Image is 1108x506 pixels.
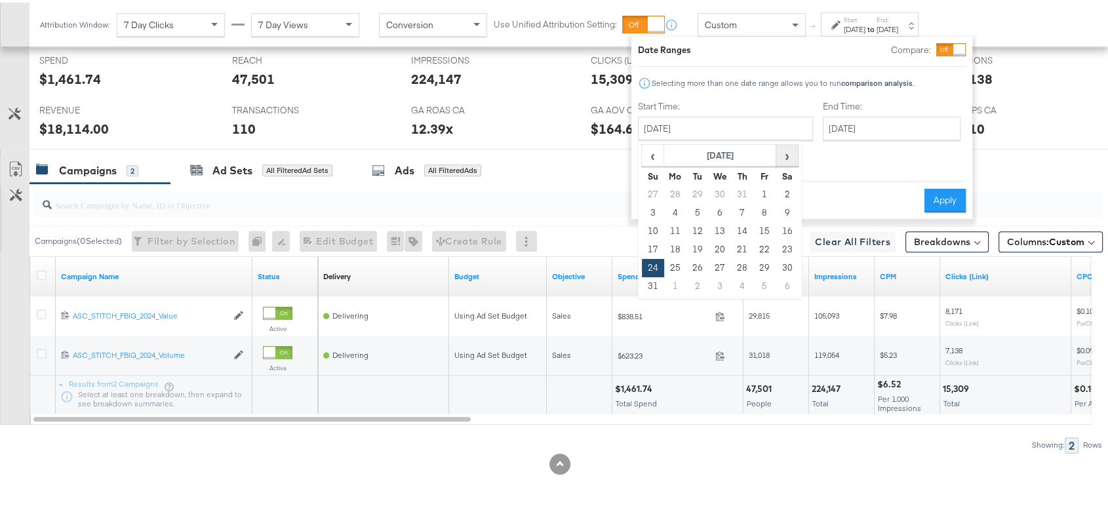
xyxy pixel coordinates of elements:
[814,269,869,279] a: The number of times your ad was served. On mobile apps an ad is counted as served the first time ...
[73,347,227,359] a: ASC_STITCH_FBIG_2024_Volume
[39,52,138,64] span: SPEND
[709,201,731,220] td: 6
[258,16,308,28] span: 7 Day Views
[643,143,663,163] span: ‹
[709,275,731,293] td: 3
[753,165,776,183] th: Fr
[776,183,798,201] td: 2
[814,308,839,318] span: 105,093
[709,220,731,238] td: 13
[411,117,453,136] div: 12.39x
[753,183,776,201] td: 1
[494,16,617,28] label: Use Unified Attribution Setting:
[591,67,633,86] div: 15,309
[844,13,865,22] label: Start:
[709,256,731,275] td: 27
[753,238,776,256] td: 22
[823,98,966,110] label: End Time:
[664,238,686,256] td: 18
[731,238,753,256] td: 21
[949,102,1048,114] span: GA CPS CA
[709,238,731,256] td: 20
[753,220,776,238] td: 15
[891,41,931,54] label: Compare:
[552,308,571,318] span: Sales
[753,256,776,275] td: 29
[753,275,776,293] td: 5
[999,229,1103,250] button: Columns:Custom
[807,22,820,27] span: ↑
[749,347,770,357] span: 31,018
[638,98,813,110] label: Start Time:
[411,52,509,64] span: IMPRESSIONS
[212,161,252,176] div: Ad Sets
[127,163,138,174] div: 2
[39,117,109,136] div: $18,114.00
[945,303,962,313] span: 8,171
[638,41,691,54] div: Date Ranges
[642,183,664,201] td: 27
[263,361,292,370] label: Active
[880,269,935,279] a: The average cost you've paid to have 1,000 impressions of your ad.
[877,13,898,22] label: End:
[552,347,571,357] span: Sales
[664,201,686,220] td: 4
[248,228,272,249] div: 0
[664,256,686,275] td: 25
[552,269,607,279] a: Your campaign's objective.
[1077,343,1094,353] span: $0.09
[945,317,979,324] sub: Clicks (Link)
[73,347,227,358] div: ASC_STITCH_FBIG_2024_Volume
[411,67,462,86] div: 224,147
[664,183,686,201] td: 28
[731,183,753,201] td: 31
[1082,438,1103,447] div: Rows
[949,52,1048,64] span: SESSIONS
[591,102,689,114] span: GA AOV CA
[332,347,368,357] span: Delivering
[709,183,731,201] td: 30
[749,308,770,318] span: 29,815
[263,322,292,330] label: Active
[616,396,657,406] span: Total Spend
[686,256,709,275] td: 26
[686,220,709,238] td: 12
[814,347,839,357] span: 119,054
[731,165,753,183] th: Th
[924,186,966,210] button: Apply
[877,22,898,32] div: [DATE]
[776,201,798,220] td: 9
[454,269,542,279] a: The maximum amount you're willing to spend on your ads, on average each day or over the lifetime ...
[642,275,664,293] td: 31
[52,184,1006,210] input: Search Campaigns by Name, ID or Objective
[59,161,117,176] div: Campaigns
[731,275,753,293] td: 4
[323,269,351,279] div: Delivery
[731,220,753,238] td: 14
[1031,438,1065,447] div: Showing:
[262,162,332,174] div: All Filtered Ad Sets
[905,229,989,250] button: Breakdowns
[945,343,962,353] span: 7,138
[642,256,664,275] td: 24
[865,22,877,31] strong: to
[642,238,664,256] td: 17
[686,183,709,201] td: 29
[777,143,797,163] span: ›
[878,391,921,410] span: Per 1,000 Impressions
[232,117,256,136] div: 110
[39,102,138,114] span: REVENUE
[591,52,689,64] span: CLICKS (LINK)
[664,142,776,165] th: [DATE]
[776,165,798,183] th: Sa
[753,201,776,220] td: 8
[454,347,542,358] div: Using Ad Set Budget
[776,256,798,275] td: 30
[124,16,174,28] span: 7 Day Clicks
[731,256,753,275] td: 28
[39,67,101,86] div: $1,461.74
[664,275,686,293] td: 1
[945,269,1066,279] a: The number of clicks on links appearing on your ad or Page that direct people to your sites off F...
[812,380,844,393] div: 224,147
[880,347,897,357] span: $5.23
